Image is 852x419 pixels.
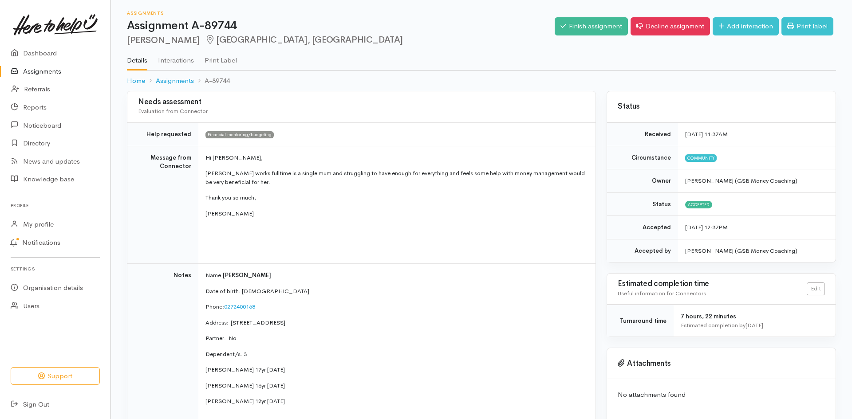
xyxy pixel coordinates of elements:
h3: Attachments [618,359,825,368]
time: [DATE] [745,321,763,329]
h6: Assignments [127,11,555,16]
td: Accepted [607,216,678,239]
p: Dependent/s: 3 [205,350,585,359]
p: Date of birth: [DEMOGRAPHIC_DATA] [205,287,585,296]
td: Accepted by [607,239,678,262]
p: No attachments found [618,390,825,400]
h2: [PERSON_NAME] [127,35,555,45]
h3: Estimated completion time [618,280,807,288]
span: Evaluation from Connector [138,107,208,115]
span: Accepted [685,201,712,208]
p: [PERSON_NAME] 17yr [DATE] [205,365,585,374]
h6: Profile [11,200,100,211]
a: Assignments [156,76,194,86]
p: [PERSON_NAME] works fulltime is a single mum and struggling to have enough for everything and fee... [205,169,585,186]
td: [PERSON_NAME] (GSB Money Coaching) [678,239,836,262]
td: Status [607,192,678,216]
time: [DATE] 11:37AM [685,130,728,138]
a: Details [127,45,147,70]
h3: Status [618,102,825,111]
span: [GEOGRAPHIC_DATA], [GEOGRAPHIC_DATA] [205,34,403,45]
h3: Needs assessment [138,98,585,106]
nav: breadcrumb [127,70,836,91]
p: [PERSON_NAME] [205,209,585,218]
a: Interactions [158,45,194,70]
a: Add interaction [713,17,779,35]
p: Partner: No [205,334,585,343]
a: Edit [807,282,825,295]
p: Name: [205,271,585,280]
a: Home [127,76,145,86]
td: Help requested [127,123,198,146]
div: Estimated completion by [681,321,825,330]
h6: Settings [11,263,100,275]
p: [PERSON_NAME] 12yr [DATE] [205,397,585,406]
span: [PERSON_NAME] (GSB Money Coaching) [685,177,797,184]
h1: Assignment A-89744 [127,20,555,32]
span: Useful information for Connectors [618,290,706,297]
a: Print Label [205,45,237,70]
a: 0272400168 [224,303,255,310]
td: Received [607,123,678,146]
td: Message from Connector [127,146,198,264]
td: Circumstance [607,146,678,169]
p: [PERSON_NAME] 16yr [DATE] [205,381,585,390]
button: Support [11,367,100,385]
p: Address: [STREET_ADDRESS] [205,318,585,327]
span: Community [685,154,717,161]
td: Owner [607,169,678,193]
span: 7 hours, 22 minutes [681,313,736,320]
p: Phone: [205,302,585,311]
td: Turnaround time [607,305,674,337]
time: [DATE] 12:37PM [685,223,728,231]
a: Decline assignment [631,17,710,35]
span: [PERSON_NAME] [223,271,271,279]
p: Hi [PERSON_NAME], [205,153,585,162]
p: Thank you so much, [205,193,585,202]
li: A-89744 [194,76,230,86]
span: Financial mentoring/budgeting [205,131,274,138]
a: Finish assignment [555,17,628,35]
a: Print label [781,17,833,35]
